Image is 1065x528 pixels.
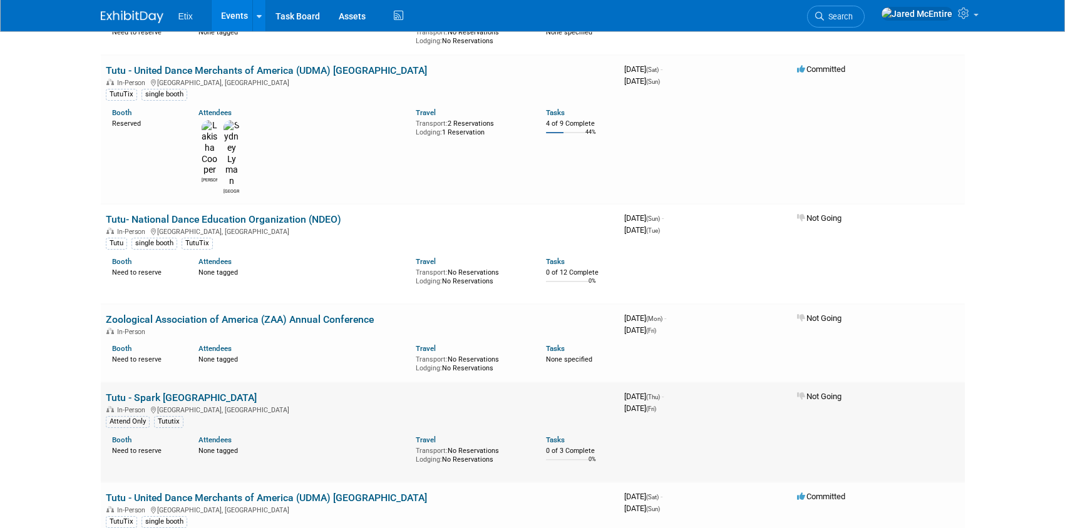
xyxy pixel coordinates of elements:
div: Sydney Lyman [224,187,239,195]
div: Lakisha Cooper [202,176,217,183]
span: Not Going [797,313,841,323]
a: Search [807,6,865,28]
div: TutuTix [182,238,213,249]
a: Travel [416,108,436,117]
div: None tagged [198,353,406,364]
span: - [662,392,664,401]
a: Tutu - United Dance Merchants of America (UDMA) [GEOGRAPHIC_DATA] [106,492,427,504]
span: - [661,64,662,74]
span: Search [824,12,853,21]
span: Not Going [797,213,841,223]
span: (Tue) [646,227,660,234]
span: Committed [797,64,845,74]
span: [DATE] [624,392,664,401]
img: Sydney Lyman [224,120,239,187]
span: Lodging: [416,37,442,45]
a: Attendees [198,108,232,117]
a: Booth [112,344,131,353]
img: Jared McEntire [881,7,953,21]
div: Need to reserve [112,444,180,455]
span: [DATE] [624,325,656,335]
div: Need to reserve [112,353,180,364]
td: 44% [585,129,596,146]
a: Travel [416,257,436,266]
span: None specified [546,355,592,363]
div: TutuTix [106,516,137,527]
div: None tagged [198,444,406,455]
span: None specified [546,28,592,36]
span: [DATE] [624,313,666,323]
span: Not Going [797,392,841,401]
img: In-Person Event [106,228,114,234]
span: (Sat) [646,494,659,500]
a: Booth [112,257,131,266]
span: (Sat) [646,66,659,73]
div: single booth [131,238,177,249]
div: 4 of 9 Complete [546,119,614,128]
span: - [662,213,664,223]
div: No Reservations No Reservations [416,266,527,285]
span: (Fri) [646,327,656,334]
a: Booth [112,108,131,117]
div: Reserved [112,117,180,128]
span: (Fri) [646,405,656,412]
a: Tutu - Spark [GEOGRAPHIC_DATA] [106,392,257,404]
a: Tasks [546,344,565,353]
img: ExhibitDay [101,11,163,23]
div: single booth [141,89,187,100]
span: - [661,492,662,501]
span: [DATE] [624,225,660,235]
div: No Reservations No Reservations [416,26,527,45]
span: In-Person [117,79,149,87]
td: 0% [589,456,596,473]
a: Attendees [198,257,232,266]
span: [DATE] [624,213,664,223]
span: Transport: [416,447,448,455]
span: Lodging: [416,277,442,285]
span: In-Person [117,328,149,336]
div: [GEOGRAPHIC_DATA], [GEOGRAPHIC_DATA] [106,404,614,414]
span: Lodging: [416,128,442,136]
div: Attend Only [106,416,150,427]
div: single booth [141,516,187,527]
div: No Reservations No Reservations [416,444,527,464]
span: - [664,313,666,323]
div: [GEOGRAPHIC_DATA], [GEOGRAPHIC_DATA] [106,226,614,236]
div: Need to reserve [112,266,180,277]
span: Transport: [416,355,448,363]
span: [DATE] [624,64,662,74]
div: No Reservations No Reservations [416,353,527,372]
img: Lakisha Cooper [202,120,217,176]
a: Tasks [546,435,565,444]
a: Tutu- National Dance Education Organization (NDEO) [106,213,341,225]
span: [DATE] [624,76,660,86]
a: Attendees [198,435,232,444]
div: 2 Reservations 1 Reservation [416,117,527,136]
img: In-Person Event [106,79,114,85]
a: Booth [112,435,131,444]
span: [DATE] [624,504,660,513]
a: Tutu - United Dance Merchants of America (UDMA) [GEOGRAPHIC_DATA] [106,64,427,76]
div: 0 of 12 Complete [546,268,614,277]
span: (Thu) [646,393,660,400]
span: (Mon) [646,315,662,322]
span: Transport: [416,268,448,277]
span: Lodging: [416,455,442,464]
img: In-Person Event [106,406,114,412]
span: Committed [797,492,845,501]
div: [GEOGRAPHIC_DATA], [GEOGRAPHIC_DATA] [106,504,614,514]
span: [DATE] [624,404,656,413]
span: (Sun) [646,78,660,85]
td: 0% [589,278,596,295]
a: Zoological Association of America (ZAA) Annual Conference [106,313,374,325]
span: Lodging: [416,364,442,372]
span: (Sun) [646,505,660,512]
span: [DATE] [624,492,662,501]
div: TutuTix [106,89,137,100]
span: Etix [178,11,193,21]
div: Tutu [106,238,127,249]
span: In-Person [117,506,149,514]
img: In-Person Event [106,328,114,334]
div: Tututix [154,416,183,427]
span: Transport: [416,28,448,36]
